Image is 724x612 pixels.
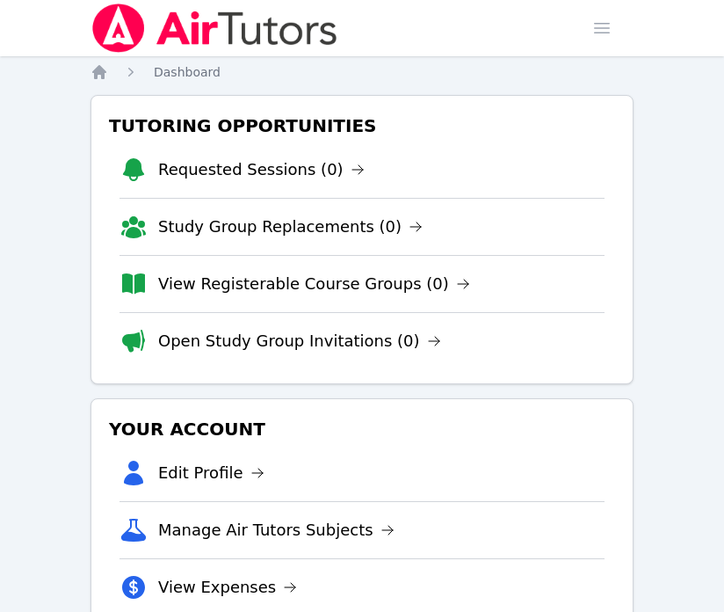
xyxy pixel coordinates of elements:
[158,215,423,239] a: Study Group Replacements (0)
[158,272,470,296] a: View Registerable Course Groups (0)
[105,110,619,142] h3: Tutoring Opportunities
[158,575,297,600] a: View Expenses
[158,518,395,543] a: Manage Air Tutors Subjects
[158,157,365,182] a: Requested Sessions (0)
[158,329,441,353] a: Open Study Group Invitations (0)
[154,65,221,79] span: Dashboard
[90,4,339,53] img: Air Tutors
[90,63,633,81] nav: Breadcrumb
[154,63,221,81] a: Dashboard
[105,413,619,445] h3: Your Account
[158,461,264,485] a: Edit Profile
